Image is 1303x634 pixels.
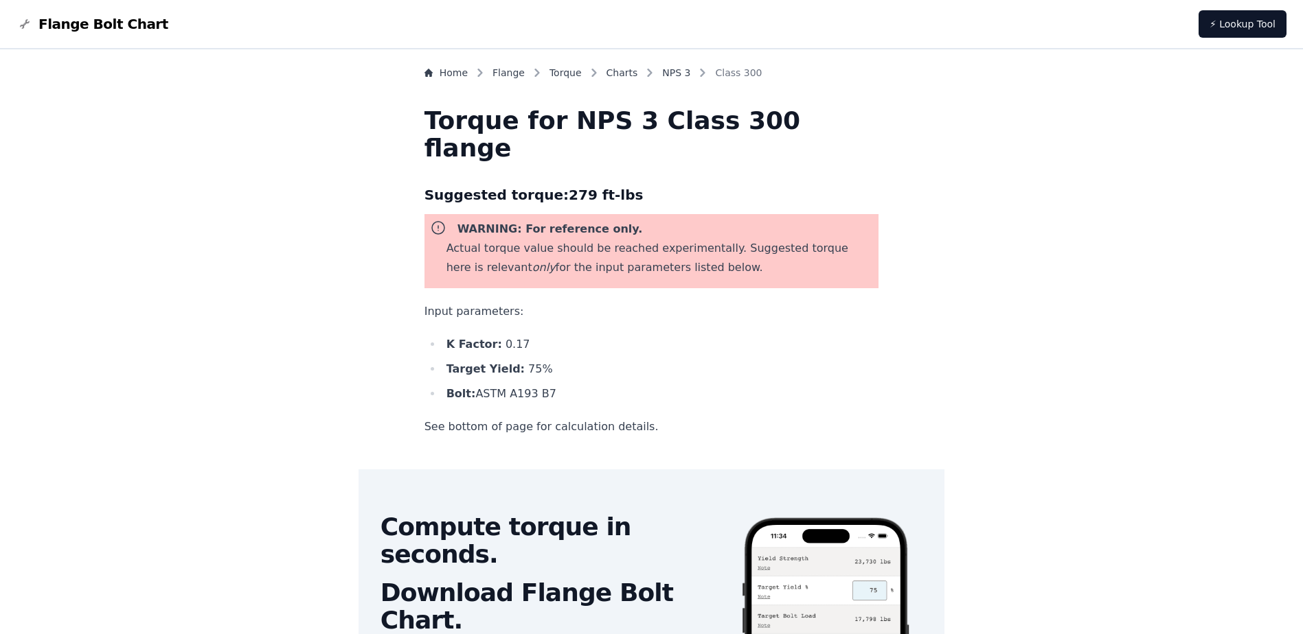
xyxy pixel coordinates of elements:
[446,362,525,375] b: Target Yield:
[424,66,468,80] a: Home
[424,66,879,85] nav: Breadcrumb
[446,239,874,277] p: Actual torque value should be reached experimentally. Suggested torque here is relevant for the i...
[424,417,879,436] p: See bottom of page for calculation details.
[446,387,476,400] b: Bolt:
[424,302,879,321] p: Input parameters:
[442,360,879,379] li: 75 %
[442,335,879,354] li: 0.17
[457,222,643,235] b: WARNING: For reference only.
[607,66,638,80] a: Charts
[532,261,556,274] i: only
[715,66,762,80] span: Class 300
[16,14,168,34] a: Flange Bolt Chart LogoFlange Bolt Chart
[16,16,33,32] img: Flange Bolt Chart Logo
[492,66,525,80] a: Flange
[424,184,879,206] h3: Suggested torque: 279 ft-lbs
[549,66,582,80] a: Torque
[424,107,879,162] h1: Torque for NPS 3 Class 300 flange
[1199,10,1287,38] a: ⚡ Lookup Tool
[38,14,168,34] span: Flange Bolt Chart
[381,513,718,568] h2: Compute torque in seconds.
[381,579,718,634] h2: Download Flange Bolt Chart.
[662,66,690,80] a: NPS 3
[442,384,879,403] li: ASTM A193 B7
[446,338,502,351] b: K Factor:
